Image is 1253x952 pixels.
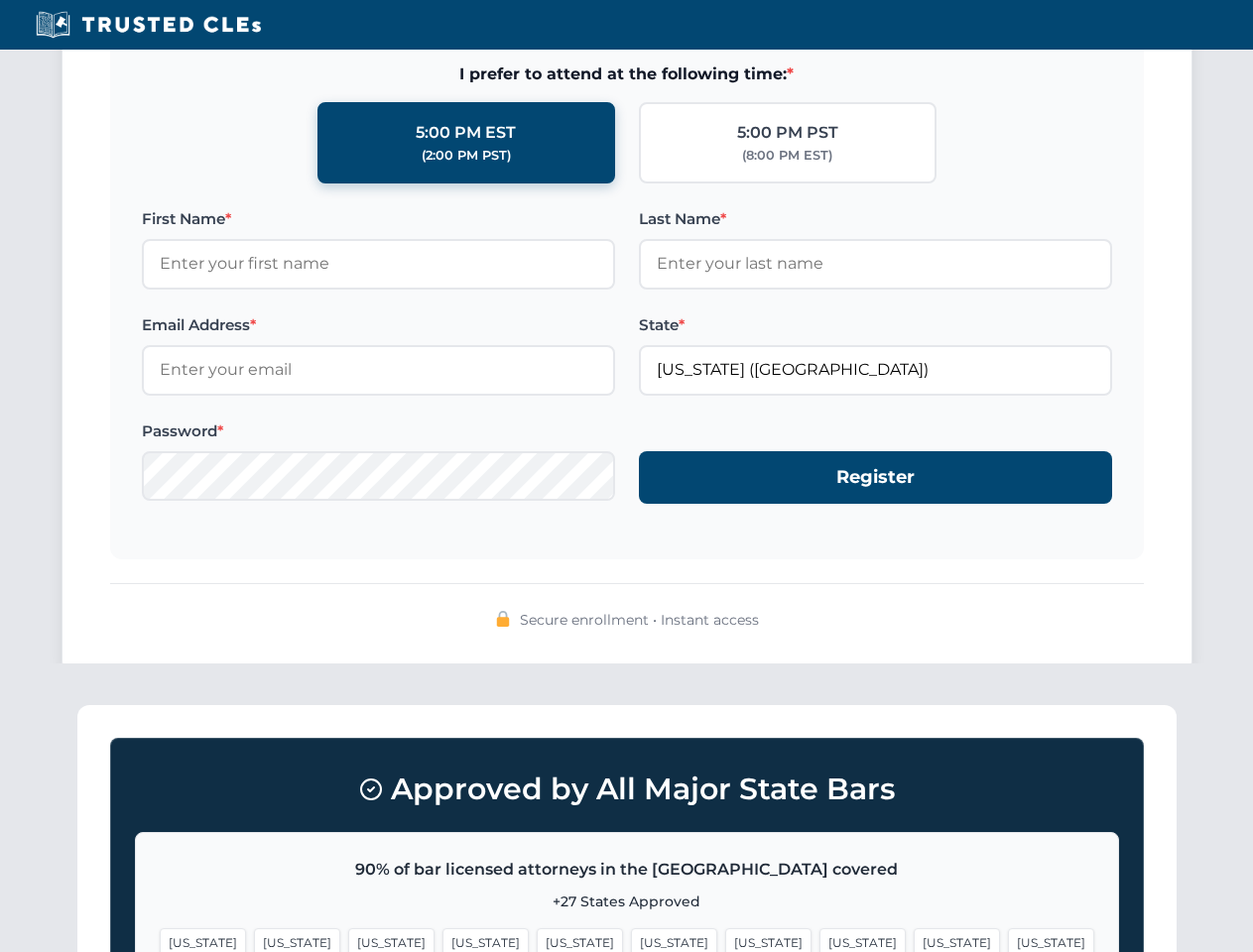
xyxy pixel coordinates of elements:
[639,239,1112,289] input: Enter your last name
[639,207,1112,231] label: Last Name
[495,611,511,627] img: 🔒
[142,345,615,395] input: Enter your email
[135,763,1119,816] h3: Approved by All Major State Bars
[737,120,838,146] div: 5:00 PM PST
[160,857,1094,883] p: 90% of bar licensed attorneys in the [GEOGRAPHIC_DATA] covered
[30,10,267,40] img: Trusted CLEs
[142,419,615,443] label: Password
[160,891,1094,912] p: +27 States Approved
[742,146,832,166] div: (8:00 PM EST)
[639,345,1112,395] input: Florida (FL)
[520,609,759,631] span: Secure enrollment • Instant access
[639,313,1112,337] label: State
[416,120,516,146] div: 5:00 PM EST
[142,61,1112,87] span: I prefer to attend at the following time:
[142,313,615,337] label: Email Address
[639,451,1112,504] button: Register
[142,239,615,289] input: Enter your first name
[142,207,615,231] label: First Name
[422,146,511,166] div: (2:00 PM PST)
